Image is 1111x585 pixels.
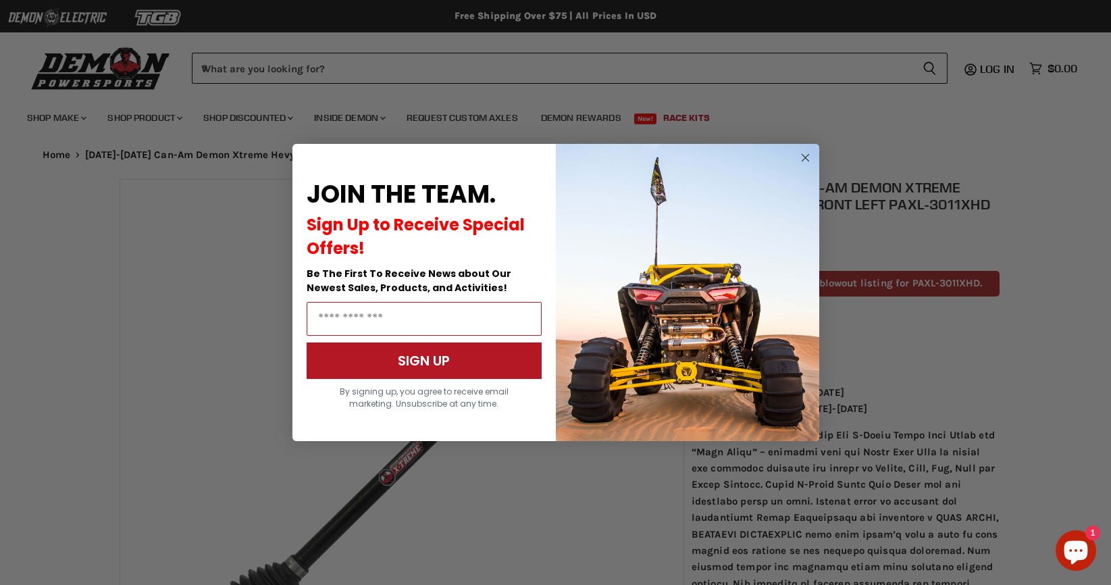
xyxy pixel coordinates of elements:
[556,144,819,441] img: a9095488-b6e7-41ba-879d-588abfab540b.jpeg
[340,386,509,409] span: By signing up, you agree to receive email marketing. Unsubscribe at any time.
[307,177,496,211] span: JOIN THE TEAM.
[307,302,542,336] input: Email Address
[797,149,814,166] button: Close dialog
[1052,530,1100,574] inbox-online-store-chat: Shopify online store chat
[307,213,525,259] span: Sign Up to Receive Special Offers!
[307,342,542,379] button: SIGN UP
[307,267,511,295] span: Be The First To Receive News about Our Newest Sales, Products, and Activities!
